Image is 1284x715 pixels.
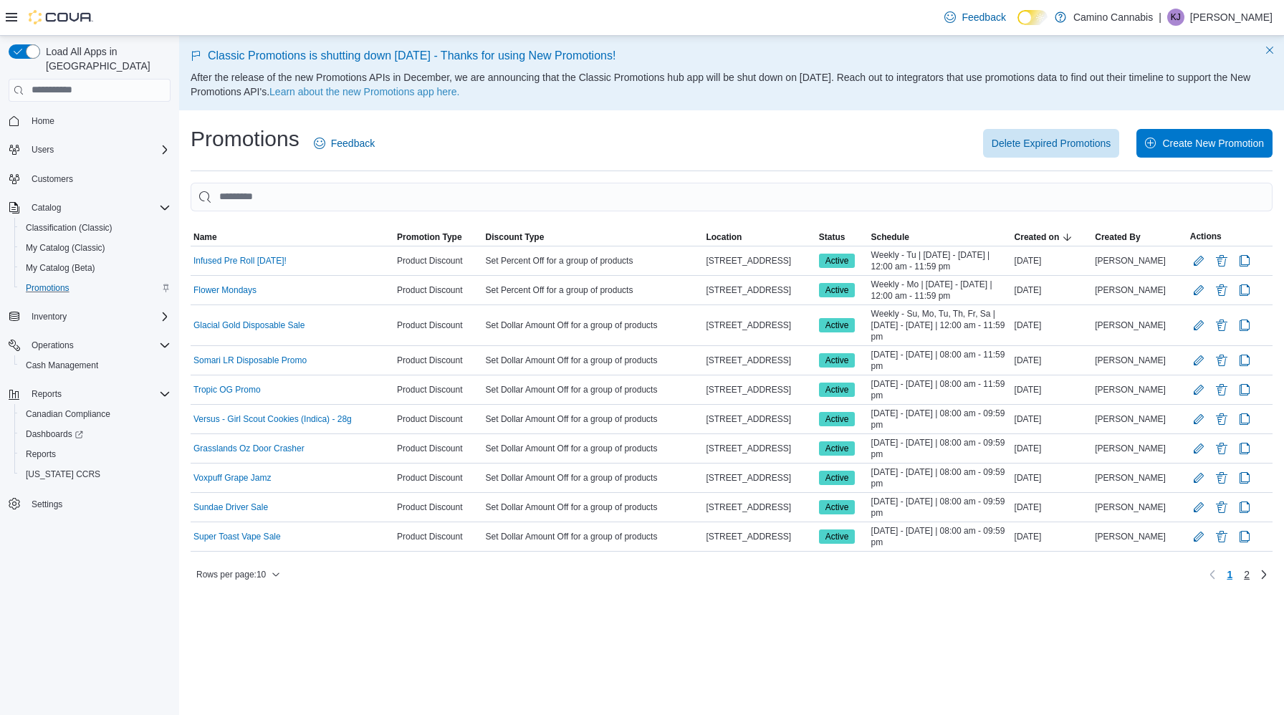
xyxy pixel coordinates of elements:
button: Users [26,141,59,158]
p: | [1159,9,1161,26]
span: [DATE] - [DATE] | 08:00 am - 11:59 pm [871,349,1009,372]
ul: Pagination for table: [1221,563,1255,586]
button: Delete Promotion [1213,411,1230,428]
span: Cash Management [20,357,171,374]
button: Delete Promotion [1213,252,1230,269]
span: Canadian Compliance [26,408,110,420]
span: Settings [26,494,171,512]
div: Set Dollar Amount Off for a group of products [483,317,704,334]
span: [DATE] - [DATE] | 08:00 am - 09:59 pm [871,437,1009,460]
span: Reports [26,448,56,460]
a: Reports [20,446,62,463]
span: Promotions [20,279,171,297]
span: Create New Promotion [1162,136,1264,150]
span: Settings [32,499,62,510]
span: Active [825,354,849,367]
button: Catalog [3,198,176,218]
button: Dismiss this callout [1261,42,1278,59]
span: Product Discount [397,355,462,366]
button: Edit Promotion [1190,252,1207,269]
button: Edit Promotion [1190,528,1207,545]
span: Active [825,319,849,332]
div: Kevin Josephs [1167,9,1184,26]
a: Super Toast Vape Sale [193,531,281,542]
span: Active [825,413,849,426]
span: [PERSON_NAME] [1095,284,1166,296]
span: 1 [1227,567,1232,582]
a: Customers [26,171,79,188]
span: [PERSON_NAME] [1095,320,1166,331]
div: Set Percent Off for a group of products [483,252,704,269]
span: Product Discount [397,284,462,296]
span: [DATE] - [DATE] | 08:00 am - 09:59 pm [871,525,1009,548]
span: Promotion Type [397,231,461,243]
span: [STREET_ADDRESS] [706,413,791,425]
div: [DATE] [1012,282,1093,299]
span: Reports [20,446,171,463]
button: Operations [3,335,176,355]
span: Active [825,530,849,543]
span: Active [819,500,856,514]
button: Clone Promotion [1236,282,1253,299]
button: Rows per page:10 [191,566,286,583]
span: [PERSON_NAME] [1095,443,1166,454]
span: Operations [32,340,74,351]
p: After the release of the new Promotions APIs in December, we are announcing that the Classic Prom... [191,70,1273,99]
a: Feedback [308,129,380,158]
span: My Catalog (Classic) [26,242,105,254]
span: Active [825,254,849,267]
button: Reports [26,385,67,403]
button: My Catalog (Classic) [14,238,176,258]
span: Catalog [26,199,171,216]
div: [DATE] [1012,411,1093,428]
span: Active [819,383,856,397]
button: Delete Promotion [1213,352,1230,369]
button: Clone Promotion [1236,469,1253,486]
div: Set Dollar Amount Off for a group of products [483,469,704,486]
a: Home [26,112,60,130]
a: Dashboards [14,424,176,444]
div: Set Dollar Amount Off for a group of products [483,440,704,457]
div: [DATE] [1012,440,1093,457]
span: My Catalog (Beta) [26,262,95,274]
span: [STREET_ADDRESS] [706,255,791,267]
button: Settings [3,493,176,514]
span: Classification (Classic) [20,219,171,236]
span: KJ [1171,9,1181,26]
span: [STREET_ADDRESS] [706,320,791,331]
span: Product Discount [397,384,462,395]
span: Product Discount [397,472,462,484]
span: Active [819,529,856,544]
a: My Catalog (Classic) [20,239,111,256]
span: [STREET_ADDRESS] [706,531,791,542]
button: Edit Promotion [1190,317,1207,334]
span: Inventory [32,311,67,322]
span: Weekly - Mo | [DATE] - [DATE] | 12:00 am - 11:59 pm [871,279,1009,302]
button: Reports [3,384,176,404]
button: Catalog [26,199,67,216]
button: Edit Promotion [1190,499,1207,516]
a: Versus - Girl Scout Cookies (Indica) - 28g [193,413,352,425]
span: Dashboards [20,426,171,443]
span: Active [819,441,856,456]
span: Active [819,412,856,426]
button: Previous page [1204,566,1221,583]
span: Active [819,254,856,268]
div: [DATE] [1012,252,1093,269]
a: Infused Pre Roll [DATE]! [193,255,287,267]
span: [PERSON_NAME] [1095,531,1166,542]
button: Create New Promotion [1136,129,1273,158]
span: [PERSON_NAME] [1095,384,1166,395]
nav: Complex example [9,105,171,552]
a: Promotions [20,279,75,297]
button: Classification (Classic) [14,218,176,238]
span: Reports [26,385,171,403]
button: Delete Expired Promotions [983,129,1120,158]
img: Cova [29,10,93,24]
span: Reports [32,388,62,400]
span: Home [26,112,171,130]
span: Cash Management [26,360,98,371]
div: Set Dollar Amount Off for a group of products [483,381,704,398]
button: Inventory [3,307,176,327]
button: Cash Management [14,355,176,375]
